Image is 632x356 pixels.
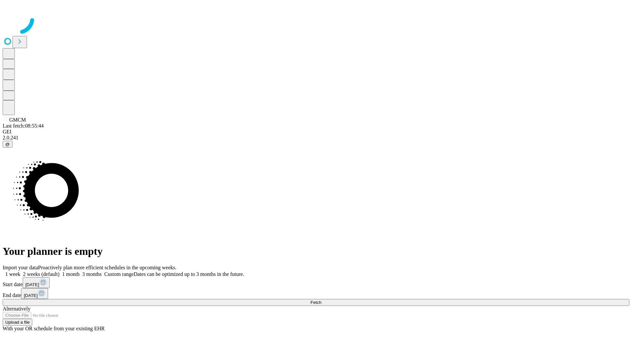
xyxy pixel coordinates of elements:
[3,306,30,311] span: Alternatively
[3,123,44,129] span: Last fetch: 08:55:44
[23,277,50,288] button: [DATE]
[3,245,629,257] h1: Your planner is empty
[134,271,244,277] span: Dates can be optimized up to 3 months in the future.
[3,265,38,270] span: Import your data
[3,288,629,299] div: End date
[3,319,32,326] button: Upload a file
[3,277,629,288] div: Start date
[104,271,134,277] span: Custom range
[24,293,38,298] span: [DATE]
[310,300,321,305] span: Fetch
[5,142,10,147] span: @
[3,141,13,148] button: @
[21,288,48,299] button: [DATE]
[5,271,20,277] span: 1 week
[23,271,60,277] span: 2 weeks (default)
[9,117,26,123] span: GMCM
[25,282,39,287] span: [DATE]
[3,326,105,331] span: With your OR schedule from your existing EHR
[62,271,80,277] span: 1 month
[38,265,176,270] span: Proactively plan more efficient schedules in the upcoming weeks.
[3,135,629,141] div: 2.0.241
[82,271,102,277] span: 3 months
[3,299,629,306] button: Fetch
[3,129,629,135] div: GEI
